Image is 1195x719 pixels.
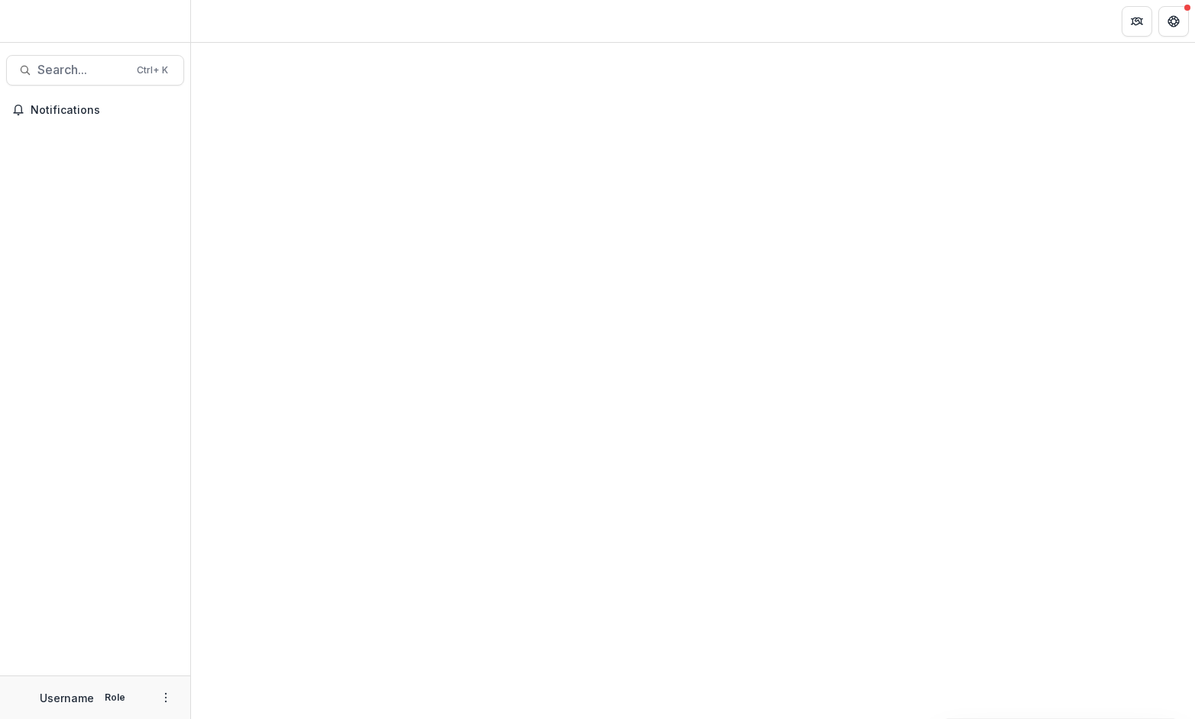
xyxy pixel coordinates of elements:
button: Search... [6,55,184,86]
button: Get Help [1158,6,1189,37]
p: Username [40,690,94,706]
span: Notifications [31,104,178,117]
span: Search... [37,63,128,77]
div: Ctrl + K [134,62,171,79]
button: Notifications [6,98,184,122]
button: More [157,688,175,707]
p: Role [100,691,130,704]
button: Partners [1122,6,1152,37]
